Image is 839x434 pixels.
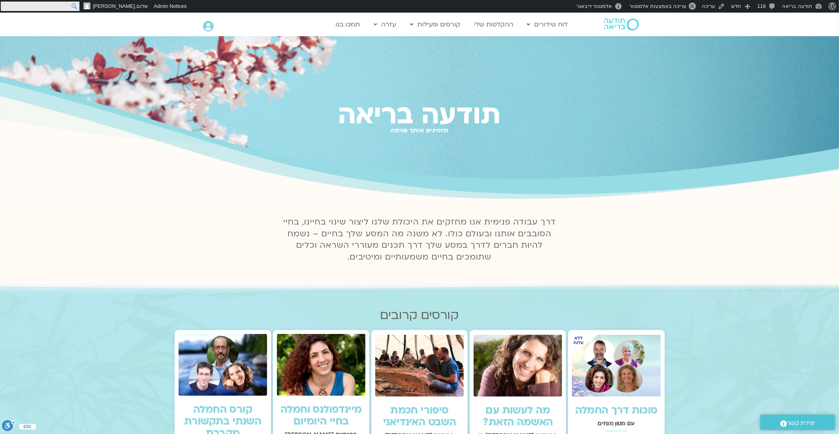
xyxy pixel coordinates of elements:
a: תמכו בנו [332,17,364,32]
p: דרך עבודה פנימית אנו מחזקים את היכולת שלנו ליצור שינוי בחיינו, בחיי הסובבים אותנו ובעולם כולו. לא... [279,216,561,263]
img: תודעה בריאה [604,19,639,30]
a: עזרה [370,17,400,32]
a: ההקלטות שלי [470,17,517,32]
a: מיינדפולנס וחמלה בחיי היומיום [280,402,361,428]
a: סיפורי חכמת השבט האינדיאני [383,403,456,429]
span: עריכה באמצעות אלמנטור [629,3,686,9]
h2: קורסים קרובים [175,308,665,322]
h2: עם מגוון מנחים [572,420,660,427]
a: קורסים ופעילות [406,17,464,32]
span: [PERSON_NAME] [93,3,135,9]
a: יצירת קשר [760,415,835,430]
span: יצירת קשר [787,418,815,428]
a: מה לעשות עם האשמה הזאת? [483,403,553,429]
a: לוח שידורים [523,17,572,32]
a: סוכות דרך החמלה [575,403,658,417]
